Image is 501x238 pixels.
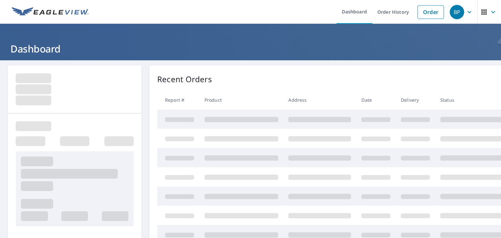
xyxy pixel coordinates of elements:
th: Report # [157,90,199,110]
th: Address [283,90,356,110]
p: Recent Orders [157,73,212,85]
img: EV Logo [12,7,89,17]
h1: Dashboard [8,42,493,55]
div: BP [450,5,464,19]
th: Delivery [396,90,435,110]
th: Date [356,90,396,110]
a: Order [417,5,444,19]
th: Product [199,90,283,110]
